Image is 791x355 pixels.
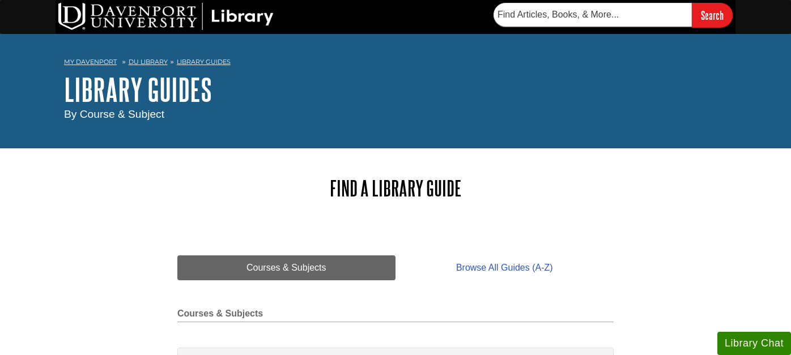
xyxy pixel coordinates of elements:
[494,3,692,27] input: Find Articles, Books, & More...
[494,3,733,27] form: Searches DU Library's articles, books, and more
[58,3,274,30] img: DU Library
[129,58,168,66] a: DU Library
[64,106,727,123] div: By Course & Subject
[64,72,727,106] h1: Library Guides
[177,177,614,200] h2: Find a Library Guide
[177,58,231,66] a: Library Guides
[64,57,117,67] a: My Davenport
[692,3,733,27] input: Search
[717,332,791,355] button: Library Chat
[64,54,727,72] nav: breadcrumb
[395,255,614,280] a: Browse All Guides (A-Z)
[177,255,395,280] a: Courses & Subjects
[177,309,614,322] h2: Courses & Subjects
